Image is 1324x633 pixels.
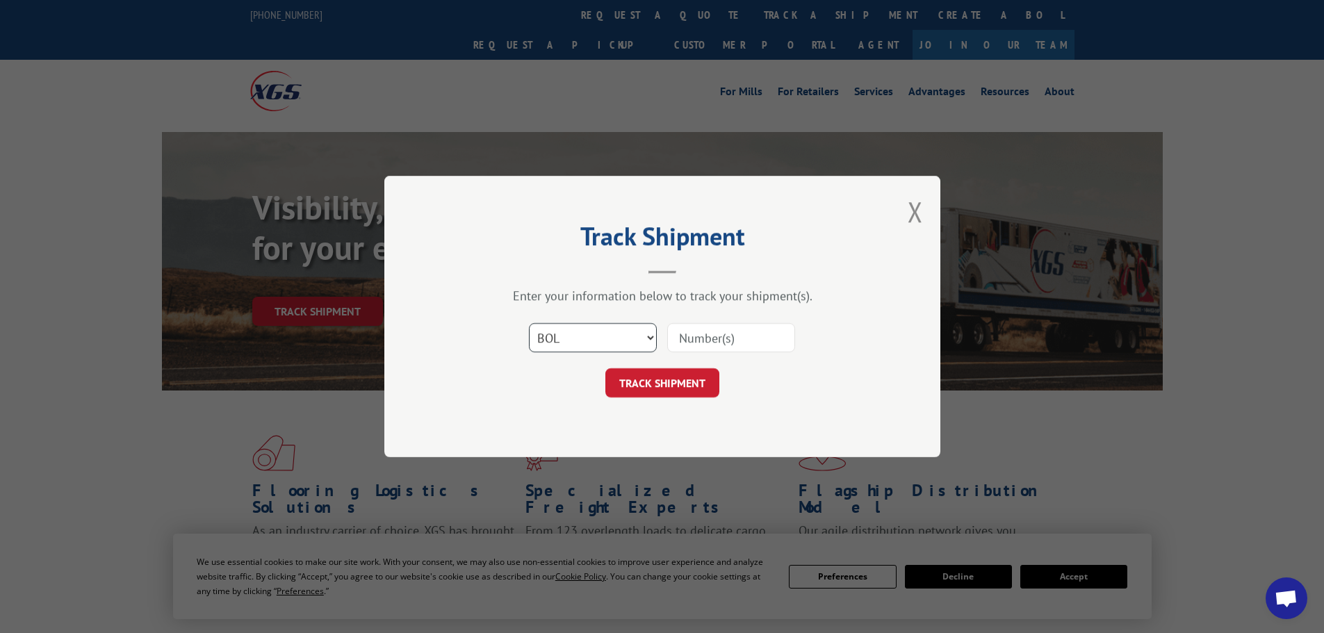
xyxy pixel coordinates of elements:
button: Close modal [908,193,923,230]
h2: Track Shipment [454,227,871,253]
a: Open chat [1266,577,1307,619]
div: Enter your information below to track your shipment(s). [454,288,871,304]
button: TRACK SHIPMENT [605,368,719,397]
input: Number(s) [667,323,795,352]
